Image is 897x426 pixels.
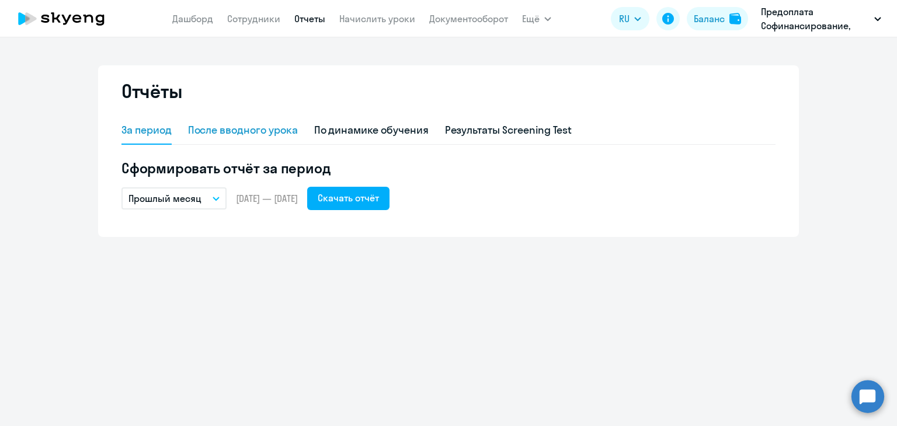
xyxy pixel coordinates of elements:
div: Результаты Screening Test [445,123,572,138]
p: Прошлый месяц [128,191,201,205]
button: RU [611,7,649,30]
h5: Сформировать отчёт за период [121,159,776,177]
button: Скачать отчёт [307,187,390,210]
a: Сотрудники [227,13,280,25]
button: Прошлый месяц [121,187,227,209]
a: Дашборд [172,13,213,25]
div: За период [121,123,172,138]
span: [DATE] — [DATE] [236,192,298,205]
div: Скачать отчёт [318,191,379,205]
div: Баланс [694,12,725,26]
button: Балансbalance [687,7,748,30]
h2: Отчёты [121,79,182,103]
a: Начислить уроки [339,13,415,25]
div: По динамике обучения [314,123,429,138]
button: Ещё [522,7,551,30]
div: После вводного урока [188,123,298,138]
a: Документооборот [429,13,508,25]
button: Предоплата Софинансирование, ХАЯТ МАРКЕТИНГ, ООО [755,5,887,33]
img: balance [729,13,741,25]
span: RU [619,12,630,26]
a: Отчеты [294,13,325,25]
p: Предоплата Софинансирование, ХАЯТ МАРКЕТИНГ, ООО [761,5,870,33]
span: Ещё [522,12,540,26]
